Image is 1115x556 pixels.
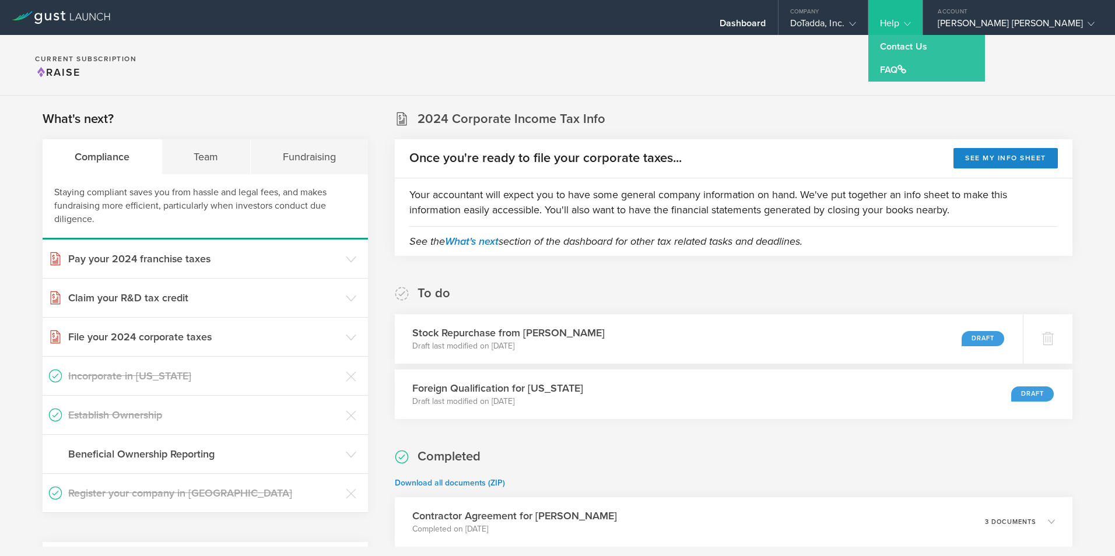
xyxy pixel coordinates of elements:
h2: Once you're ready to file your corporate taxes... [409,150,682,167]
a: What's next [445,235,499,248]
h3: Beneficial Ownership Reporting [68,446,340,462]
div: Team [162,139,251,174]
h3: Foreign Qualification for [US_STATE] [412,381,583,396]
h3: Stock Repurchase from [PERSON_NAME] [412,325,605,340]
div: Dashboard [720,17,766,35]
div: DoTadda, Inc. [790,17,856,35]
h2: 2024 Corporate Income Tax Info [418,111,605,128]
h3: File your 2024 corporate taxes [68,329,340,344]
h2: Completed [418,448,481,465]
h2: To do [418,285,450,302]
div: Foreign Qualification for [US_STATE]Draft last modified on [DATE]Draft [395,370,1072,419]
div: Staying compliant saves you from hassle and legal fees, and makes fundraising more efficient, par... [43,174,368,240]
h3: Contractor Agreement for [PERSON_NAME] [412,508,617,523]
div: Help [880,17,911,35]
em: See the section of the dashboard for other tax related tasks and deadlines. [409,235,802,248]
h2: Current Subscription [35,55,136,62]
p: Your accountant will expect you to have some general company information on hand. We've put toget... [409,187,1058,217]
h3: Incorporate in [US_STATE] [68,368,340,383]
p: Draft last modified on [DATE] [412,396,583,407]
p: Draft last modified on [DATE] [412,340,605,352]
h2: What's next? [43,111,114,128]
div: Compliance [43,139,162,174]
h3: Pay your 2024 franchise taxes [68,251,340,266]
h3: Register your company in [GEOGRAPHIC_DATA] [68,485,340,501]
h3: Establish Ownership [68,407,340,423]
h3: Claim your R&D tax credit [68,290,340,305]
div: [PERSON_NAME] [PERSON_NAME] [938,17,1095,35]
span: Raise [35,66,80,79]
div: Stock Repurchase from [PERSON_NAME]Draft last modified on [DATE]Draft [395,314,1023,364]
iframe: Chat Widget [854,87,1115,556]
p: Completed on [DATE] [412,523,617,535]
a: Download all documents (ZIP) [395,478,505,488]
div: Fundraising [251,139,368,174]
